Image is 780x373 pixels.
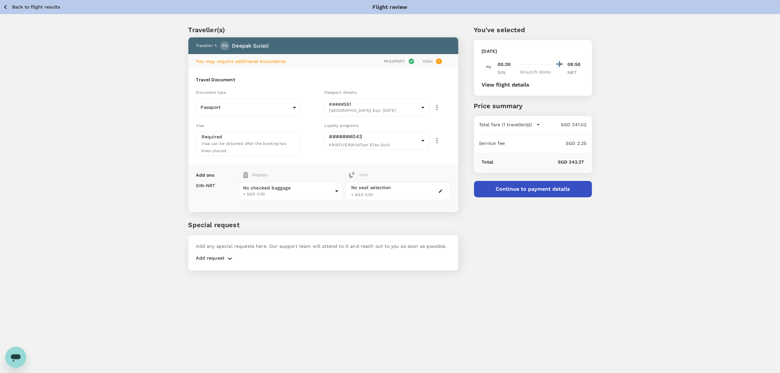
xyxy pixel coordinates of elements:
[329,143,390,147] span: KRISFLYER | KrisFlyer Elite Gold
[325,128,429,153] div: #######043KRISFLYER|KrisFlyer Elite Gold
[482,82,530,88] button: View flight details
[349,172,355,178] img: baggage-icon
[540,121,587,128] p: SGD 341.02
[243,191,333,198] span: + SGD 0.00
[243,185,333,191] span: No checked baggage
[202,133,222,140] p: Required
[498,61,511,68] p: 00:30
[222,43,228,49] span: DG
[479,121,540,128] button: Total fare (1 traveller(s))
[384,58,405,64] p: Passport :
[518,69,553,76] div: Direct , 7h 20min
[325,90,356,95] span: Passport details
[329,108,419,114] span: [GEOGRAPHIC_DATA] | Exp: [DATE]
[196,243,450,249] p: Add any special requests here. Our support team will attend to it and reach out to you as soon as...
[196,90,226,95] span: Document type
[474,25,592,35] p: You've selected
[238,182,343,200] div: No checked baggage+ SGD 0.00
[482,48,497,54] p: [DATE]
[188,220,458,230] p: Special request
[482,60,495,73] img: ZG
[505,140,586,147] p: SGD 2.25
[568,61,584,68] p: 08:50
[232,42,269,50] p: Deepak Gulati
[493,159,584,165] p: SGD 343.27
[196,99,301,116] div: Passport
[349,172,368,178] div: Seat
[325,123,358,128] span: Loyalty programs
[474,101,592,111] p: Price summary
[482,159,493,165] p: Total
[243,172,248,178] img: baggage-icon
[568,69,584,76] p: NRT
[423,58,433,64] p: Visa :
[325,97,429,119] div: #####551[GEOGRAPHIC_DATA]| Exp: [DATE]
[196,182,216,189] p: SIN - NRT
[373,3,408,11] p: Flight review
[196,172,215,178] p: Add ons
[188,25,458,35] p: Traveller(s)
[474,181,592,197] button: Continue to payment details
[243,172,320,178] div: Baggage
[351,192,373,197] span: + SGD 0.00
[5,347,26,368] iframe: Button to launch messaging window
[351,184,391,191] div: No seat selection
[196,76,450,84] h6: Travel Document
[498,69,514,76] p: SIN
[196,59,286,64] span: You may require additional documents
[479,121,532,128] p: Total fare (1 traveller(s))
[196,123,204,128] span: Visa
[479,140,505,147] p: Service fee
[201,104,291,110] p: Passport
[12,4,60,10] p: Back to flight results
[329,101,419,108] p: #####551
[196,255,225,263] p: Add request
[196,43,218,49] p: Traveller 1 :
[329,133,419,141] p: #######043
[3,3,60,11] button: Back to flight results
[202,141,286,153] span: Visa can be obtained after the booking has been placed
